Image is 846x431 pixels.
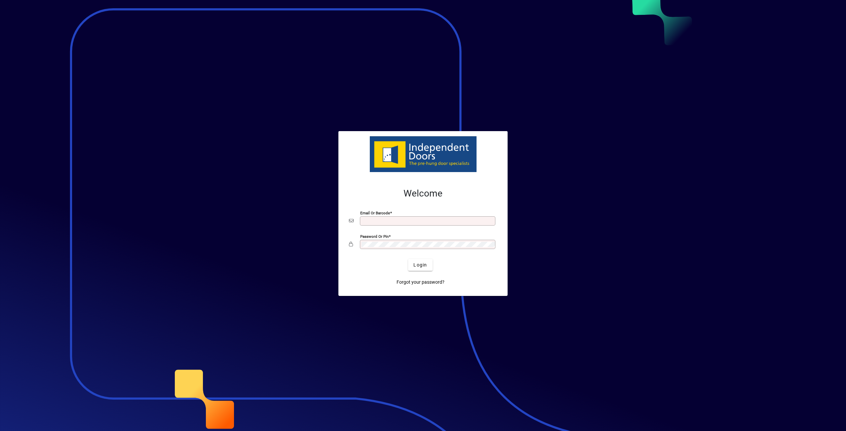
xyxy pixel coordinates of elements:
h2: Welcome [349,188,497,199]
a: Forgot your password? [394,276,447,288]
mat-label: Email or Barcode [360,211,390,215]
mat-label: Password or Pin [360,234,389,239]
button: Login [408,259,432,271]
span: Login [413,262,427,269]
span: Forgot your password? [397,279,444,286]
